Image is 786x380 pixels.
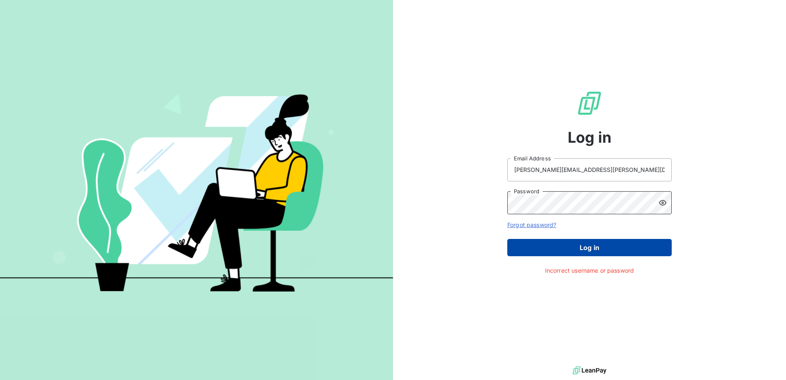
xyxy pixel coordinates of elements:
[545,266,634,275] span: Incorrect username or password
[507,221,556,228] a: Forgot password?
[507,239,672,256] button: Log in
[507,158,672,181] input: placeholder
[576,90,603,116] img: LeanPay Logo
[573,364,606,377] img: logo
[568,126,612,148] span: Log in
